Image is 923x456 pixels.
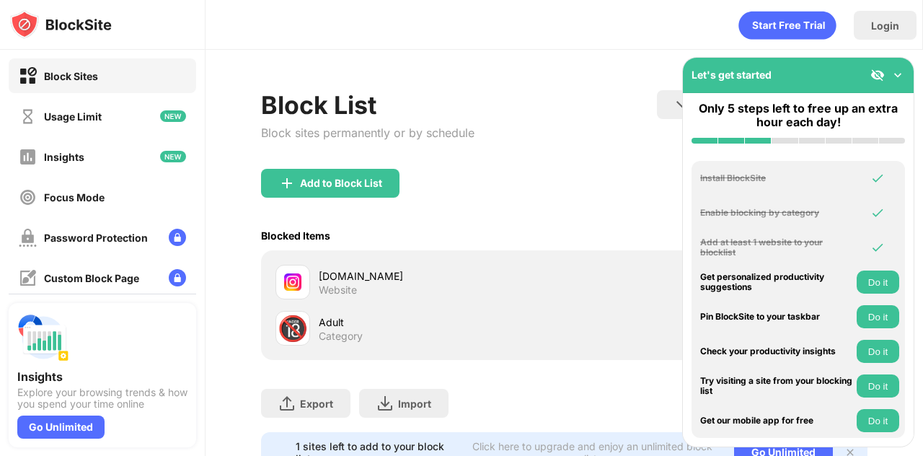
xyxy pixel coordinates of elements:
[692,102,905,129] div: Only 5 steps left to free up an extra hour each day!
[44,110,102,123] div: Usage Limit
[17,387,187,410] div: Explore your browsing trends & how you spend your time online
[261,229,330,242] div: Blocked Items
[44,272,139,284] div: Custom Block Page
[870,171,885,185] img: omni-check.svg
[870,206,885,220] img: omni-check.svg
[44,70,98,82] div: Block Sites
[700,272,853,293] div: Get personalized productivity suggestions
[891,68,905,82] img: omni-setup-toggle.svg
[19,269,37,287] img: customize-block-page-off.svg
[19,148,37,166] img: insights-off.svg
[700,237,853,258] div: Add at least 1 website to your blocklist
[857,340,899,363] button: Do it
[700,208,853,218] div: Enable blocking by category
[261,126,474,140] div: Block sites permanently or by schedule
[19,229,37,247] img: password-protection-off.svg
[700,173,853,183] div: Install BlockSite
[169,229,186,246] img: lock-menu.svg
[870,68,885,82] img: eye-not-visible.svg
[169,269,186,286] img: lock-menu.svg
[19,67,37,85] img: block-on.svg
[857,271,899,294] button: Do it
[261,90,474,120] div: Block List
[700,376,853,397] div: Try visiting a site from your blocking list
[319,268,565,284] div: [DOMAIN_NAME]
[857,409,899,432] button: Do it
[700,312,853,322] div: Pin BlockSite to your taskbar
[19,108,37,126] img: time-usage-off.svg
[700,416,853,426] div: Get our mobile app for free
[319,284,357,297] div: Website
[692,69,772,81] div: Let's get started
[19,188,37,206] img: focus-off.svg
[319,330,363,343] div: Category
[278,314,308,343] div: 🔞
[857,305,899,328] button: Do it
[17,416,105,439] div: Go Unlimited
[398,398,431,410] div: Import
[738,11,836,40] div: animation
[44,191,105,203] div: Focus Mode
[870,240,885,255] img: omni-check.svg
[44,151,84,163] div: Insights
[284,273,301,291] img: favicons
[857,374,899,398] button: Do it
[160,151,186,162] img: new-icon.svg
[17,369,187,384] div: Insights
[17,312,69,364] img: push-insights.svg
[44,232,148,244] div: Password Protection
[300,177,382,189] div: Add to Block List
[871,19,899,32] div: Login
[300,398,333,410] div: Export
[319,315,565,330] div: Adult
[700,346,853,356] div: Check your productivity insights
[160,110,186,122] img: new-icon.svg
[10,10,112,39] img: logo-blocksite.svg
